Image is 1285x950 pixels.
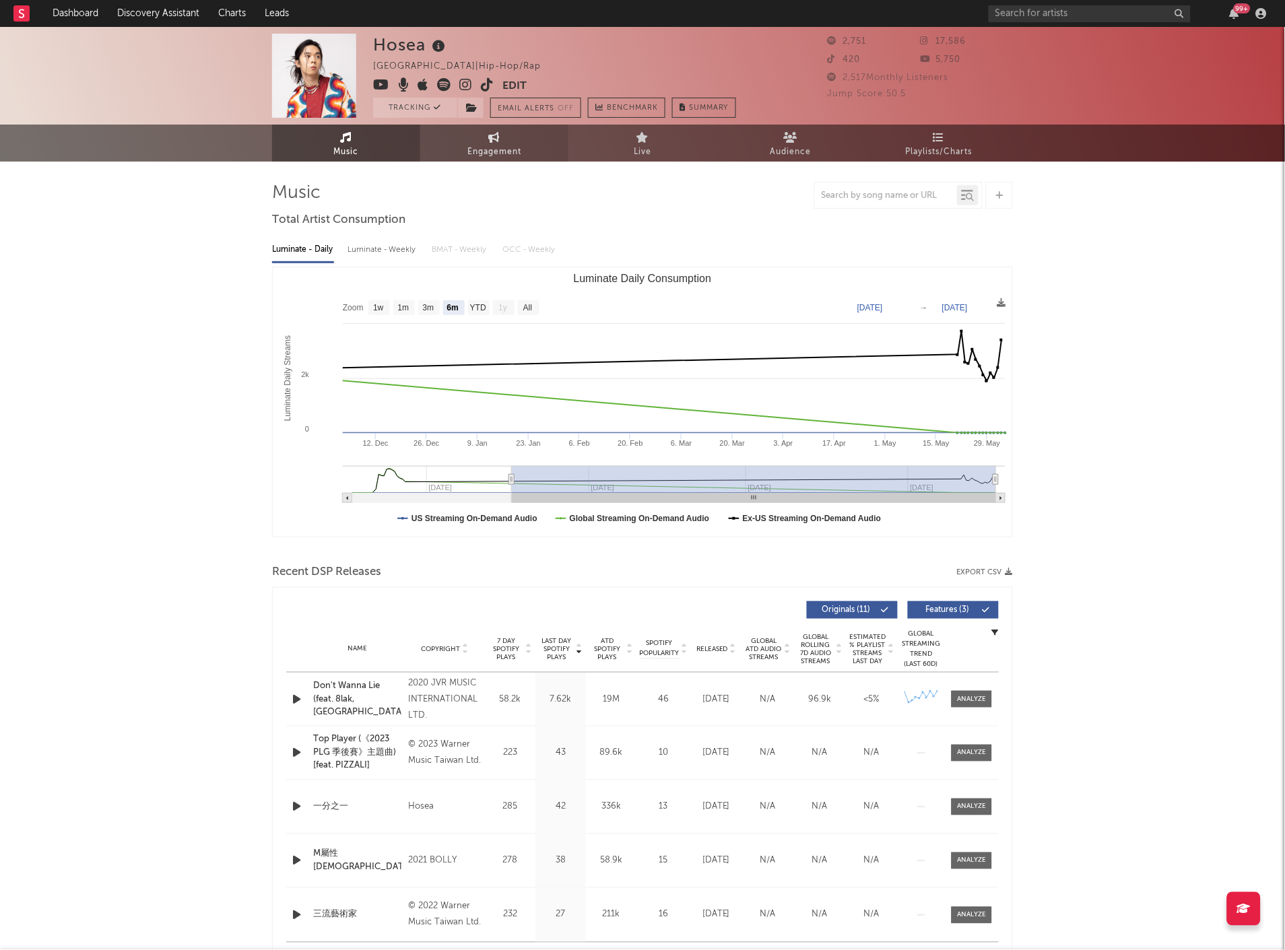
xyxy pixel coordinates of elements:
[589,693,633,706] div: 19M
[373,304,384,313] text: 1w
[283,335,292,421] text: Luminate Daily Streams
[539,801,583,814] div: 42
[569,439,590,447] text: 6. Feb
[470,304,486,313] text: YTD
[488,908,532,922] div: 232
[313,801,401,814] a: 一分之一
[807,601,898,619] button: Originals(11)
[797,747,843,760] div: N/A
[746,854,791,868] div: N/A
[694,747,739,760] div: [DATE]
[588,98,665,118] a: Benchmark
[746,908,791,922] div: N/A
[671,439,692,447] text: 6. Mar
[334,144,359,160] span: Music
[488,747,532,760] div: 223
[640,638,680,658] span: Spotify Popularity
[423,304,434,313] text: 3m
[272,238,334,261] div: Luminate - Daily
[589,908,633,922] div: 211k
[589,637,625,661] span: ATD Spotify Plays
[917,606,979,614] span: Features ( 3 )
[373,98,457,118] button: Tracking
[857,303,883,312] text: [DATE]
[539,908,583,922] div: 27
[558,105,574,112] em: Off
[720,439,746,447] text: 20. Mar
[539,854,583,868] div: 38
[273,267,1012,537] svg: Luminate Daily Consumption
[408,853,482,869] div: 2021 BOLLY
[849,633,886,665] span: Estimated % Playlist Streams Last Day
[694,801,739,814] div: [DATE]
[305,425,309,433] text: 0
[640,908,687,922] div: 16
[849,908,894,922] div: N/A
[272,212,405,228] span: Total Artist Consumption
[313,848,401,874] a: M屬性 [DEMOGRAPHIC_DATA]
[568,125,717,162] a: Live
[343,304,364,313] text: Zoom
[574,273,712,284] text: Luminate Daily Consumption
[539,693,583,706] div: 7.62k
[313,908,401,922] a: 三流藝術家
[523,304,532,313] text: All
[589,801,633,814] div: 336k
[849,693,894,706] div: <5%
[774,439,793,447] text: 3. Apr
[746,637,783,661] span: Global ATD Audio Streams
[373,59,556,75] div: [GEOGRAPHIC_DATA] | Hip-Hop/Rap
[420,125,568,162] a: Engagement
[313,679,401,719] a: Don't Wanna Lie (feat. 8lak, [GEOGRAPHIC_DATA])
[694,854,739,868] div: [DATE]
[570,514,710,523] text: Global Streaming On-Demand Audio
[272,125,420,162] a: Music
[672,98,736,118] button: Summary
[797,693,843,706] div: 96.9k
[874,439,897,447] text: 1. May
[498,304,507,313] text: 1y
[618,439,642,447] text: 20. Feb
[743,514,882,523] text: Ex-US Streaming On-Demand Audio
[272,564,381,580] span: Recent DSP Releases
[502,78,527,95] button: Edit
[828,37,867,46] span: 2,751
[414,439,439,447] text: 26. Dec
[822,439,846,447] text: 17. Apr
[921,55,961,64] span: 5,750
[640,801,687,814] div: 13
[447,304,459,313] text: 6m
[373,34,449,56] div: Hosea
[797,633,834,665] span: Global Rolling 7D Audio Streams
[797,908,843,922] div: N/A
[828,90,907,98] span: Jump Score: 50.5
[363,439,389,447] text: 12. Dec
[408,675,482,724] div: 2020 JVR MUSIC INTERNATIONAL LTD.
[906,144,973,160] span: Playlists/Charts
[488,801,532,814] div: 285
[797,801,843,814] div: N/A
[849,801,894,814] div: N/A
[488,693,532,706] div: 58.2k
[640,747,687,760] div: 10
[408,737,482,770] div: © 2023 Warner Music Taiwan Ltd.
[589,747,633,760] div: 89.6k
[408,899,482,931] div: © 2022 Warner Music Taiwan Ltd.
[942,303,968,312] text: [DATE]
[634,144,651,160] span: Live
[490,98,581,118] button: Email AlertsOff
[411,514,537,523] text: US Streaming On-Demand Audio
[488,854,532,868] div: 278
[1234,3,1251,13] div: 99 +
[828,55,861,64] span: 420
[313,733,401,773] a: Top Player (《2023 PLG 季後賽》主題曲) [feat. PIZZALI]
[923,439,950,447] text: 15. May
[921,37,966,46] span: 17,586
[640,854,687,868] div: 15
[589,854,633,868] div: 58.9k
[920,303,928,312] text: →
